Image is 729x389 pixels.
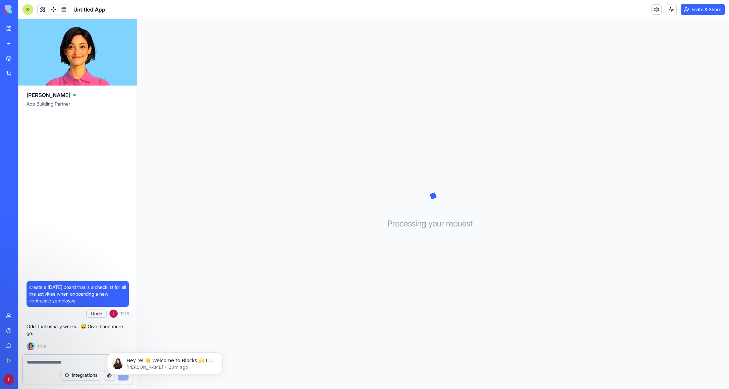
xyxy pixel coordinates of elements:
[37,344,46,349] span: 11:19
[27,91,70,99] span: [PERSON_NAME]
[120,311,129,316] span: 11:18
[109,310,118,318] img: ACg8ocIjPESlHlagZ3KauwMskdsJPLibPcYONidTafr0uCAcrTu18g=s96-c
[27,342,35,350] img: Ella_00000_wcx2te.png
[29,284,126,304] span: create a [DATE] board that is a checklist for all the activities when onboarding a new vontracato...
[5,5,47,14] img: logo
[86,310,107,318] button: Undo
[3,374,14,385] img: ACg8ocIjPESlHlagZ3KauwMskdsJPLibPcYONidTafr0uCAcrTu18g=s96-c
[73,5,105,14] span: Untitled App
[681,4,725,15] button: Invite & Share
[97,338,233,386] iframe: Intercom notifications message
[61,370,101,381] button: Integrations
[27,100,129,113] span: App Building Partner
[388,218,479,229] h3: Processing your request
[27,323,129,337] p: Odd, that usually works... 😅 Give it one more go.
